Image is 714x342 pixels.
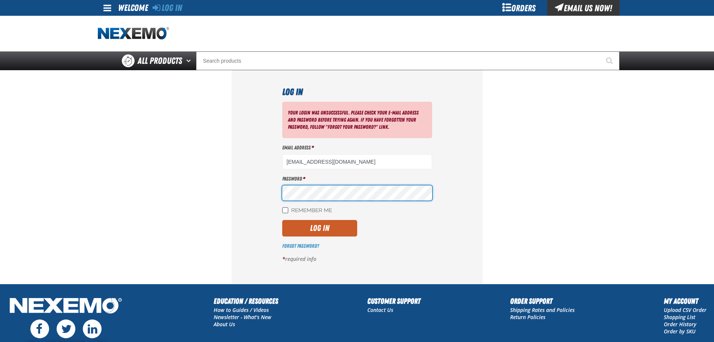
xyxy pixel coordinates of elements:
a: Shipping Rates and Policies [510,306,575,313]
a: Newsletter - What's New [214,313,271,321]
a: Shopping List [664,313,695,321]
a: Log In [153,3,182,13]
h1: Log In [282,85,432,99]
label: Email Address [282,144,432,151]
h2: Order Support [510,295,575,307]
h2: Customer Support [367,295,421,307]
button: Log In [282,220,357,237]
img: Nexemo Logo [7,295,124,318]
button: Open All Products pages [184,51,196,70]
a: Contact Us [367,306,393,313]
a: Upload CSV Order [664,306,707,313]
input: Search [196,51,620,70]
a: Forgot Password? [282,243,319,249]
div: Your login was unsuccessful. Please check your e-mail address and password before trying again. I... [282,102,432,138]
a: Return Policies [510,313,545,321]
a: Home [98,27,169,40]
a: Order by SKU [664,328,696,335]
input: Remember Me [282,207,288,213]
label: Remember Me [282,207,332,214]
button: Start Searching [601,51,620,70]
a: Order History [664,321,696,328]
label: Password [282,175,432,182]
img: Nexemo logo [98,27,169,40]
a: About Us [214,321,235,328]
a: How to Guides / Videos [214,306,269,313]
p: required info [282,256,432,263]
span: All Products [138,54,182,68]
h2: My Account [664,295,707,307]
h2: Education / Resources [214,295,278,307]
